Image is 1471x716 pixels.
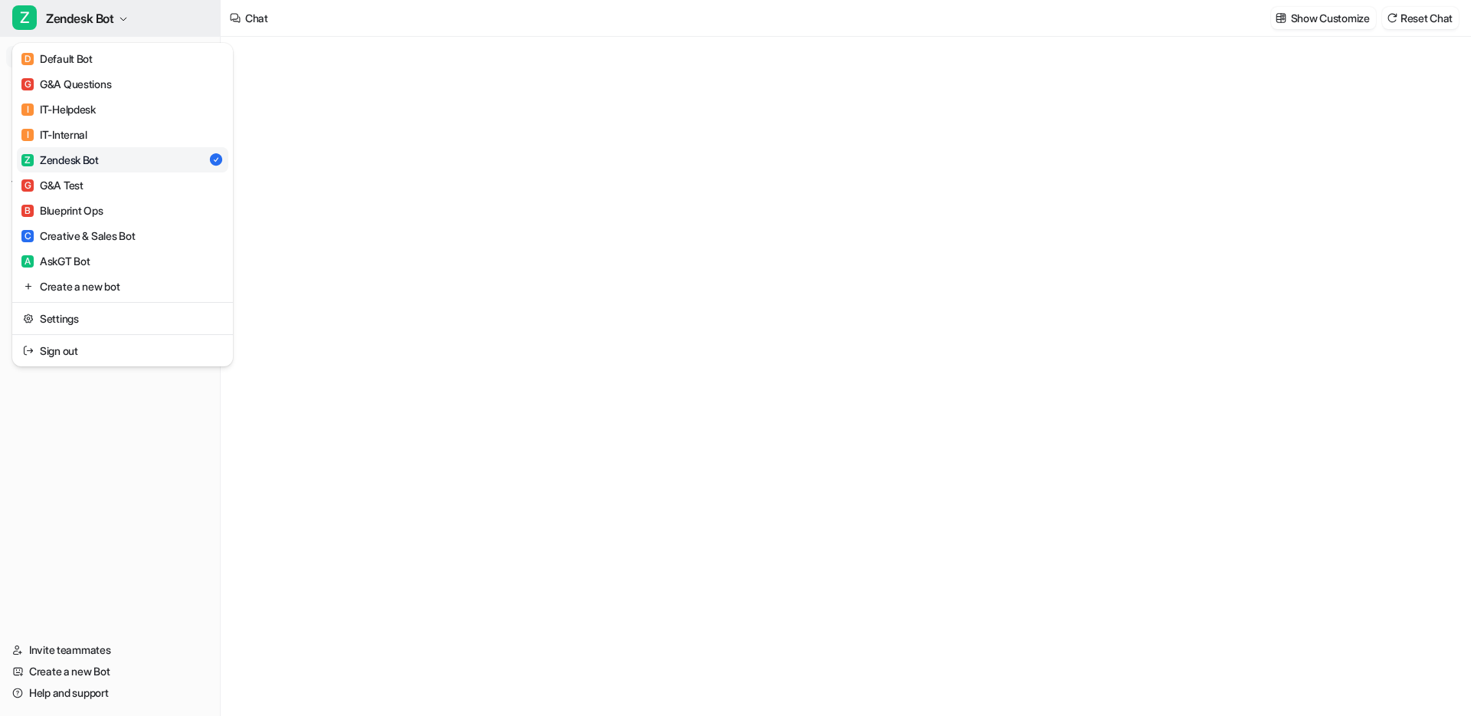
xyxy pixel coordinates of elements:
[21,205,34,217] span: B
[21,76,111,92] div: G&A Questions
[21,101,96,117] div: IT-Helpdesk
[17,274,228,299] a: Create a new bot
[21,78,34,90] span: G
[23,278,34,294] img: reset
[12,5,37,30] span: Z
[21,230,34,242] span: C
[21,154,34,166] span: Z
[21,177,84,193] div: G&A Test
[21,53,34,65] span: D
[21,179,34,192] span: G
[21,103,34,116] span: I
[23,310,34,327] img: reset
[17,306,228,331] a: Settings
[21,152,99,168] div: Zendesk Bot
[46,8,114,29] span: Zendesk Bot
[21,202,103,218] div: Blueprint Ops
[23,343,34,359] img: reset
[21,51,93,67] div: Default Bot
[21,255,34,268] span: A
[21,126,87,143] div: IT-Internal
[17,338,228,363] a: Sign out
[12,43,233,366] div: ZZendesk Bot
[21,129,34,141] span: I
[21,228,135,244] div: Creative & Sales Bot
[21,253,90,269] div: AskGT Bot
